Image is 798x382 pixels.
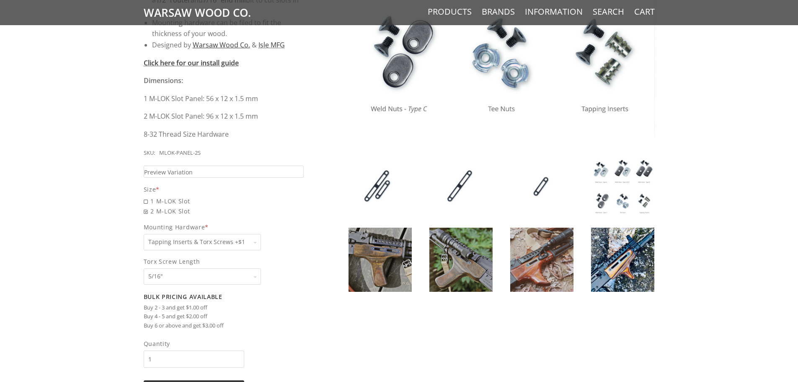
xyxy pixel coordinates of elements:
a: Click here for our install guide [144,58,239,68]
li: Mounting hardware can be filed to fit the thickness of your wood. [152,17,304,39]
div: Size [144,185,304,194]
p: 2 M-LOK Slot Panel: 96 x 12 x 1.5 mm [144,111,304,122]
h2: Bulk Pricing Available [144,293,304,301]
p: 1 M-LOK Slot Panel: 56 x 12 x 1.5 mm [144,93,304,104]
a: Search [593,6,624,17]
strong: Dimensions: [144,76,183,85]
a: Cart [634,6,655,17]
li: Designed by & [152,39,304,51]
span: Preview Variation [144,167,193,177]
select: Torx Screw Length [144,268,261,285]
a: Brands [482,6,515,17]
p: 8-32 Thread Size Hardware [144,129,304,140]
span: 2 M-LOK Slot [144,206,304,216]
input: Quantity [144,351,244,368]
span: 1 M-LOK Slot [144,196,304,206]
select: Mounting Hardware* [144,234,261,250]
a: Information [525,6,583,17]
span: Mounting Hardware [144,222,304,232]
img: DIY M-LOK Panel Inserts [429,154,493,218]
img: DIY M-LOK Panel Inserts [591,154,654,218]
li: Buy 4 - 5 and get $2.00 off [144,312,304,321]
span: Torx Screw Length [144,257,304,266]
a: Products [428,6,472,17]
a: Isle MFG [258,40,285,49]
img: DIY M-LOK Panel Inserts [510,154,573,218]
li: Buy 6 or above and get $3.00 off [144,321,304,330]
a: Warsaw Wood Co. [193,40,250,49]
img: DIY M-LOK Panel Inserts [591,228,654,292]
img: DIY M-LOK Panel Inserts [429,228,493,292]
a: Preview Variation [144,166,304,178]
img: DIY M-LOK Panel Inserts [349,154,412,218]
img: DIY M-LOK Panel Inserts [510,228,573,292]
img: DIY M-LOK Panel Inserts [349,228,412,292]
span: Quantity [144,339,244,348]
div: SKU: [144,148,155,158]
li: Buy 2 - 3 and get $1.00 off [144,303,304,312]
div: MLOK-PANEL-2S [159,148,201,158]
